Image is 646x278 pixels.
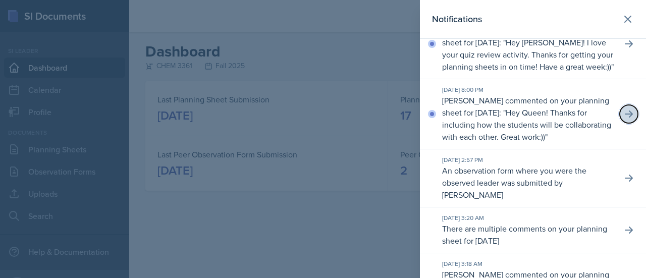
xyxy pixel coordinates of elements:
h2: Notifications [432,12,482,26]
div: [DATE] 8:00 PM [442,85,614,94]
div: [DATE] 3:20 AM [442,213,614,223]
p: An observation form where you were the observed leader was submitted by [PERSON_NAME] [442,164,614,201]
p: [PERSON_NAME] commented on your planning sheet for [DATE]: " " [442,94,614,143]
p: [PERSON_NAME] commented on your planning sheet for [DATE]: " " [442,24,614,73]
div: [DATE] 3:18 AM [442,259,614,268]
p: Hey [PERSON_NAME]! I love your quiz review activity. Thanks for getting your planning sheets in o... [442,37,613,72]
p: Hey Queen! Thanks for including how the students will be collaborating with each other. Great wor... [442,107,611,142]
div: [DATE] 2:57 PM [442,155,614,164]
p: There are multiple comments on your planning sheet for [DATE] [442,223,614,247]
